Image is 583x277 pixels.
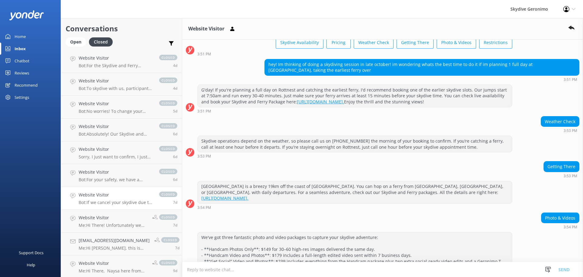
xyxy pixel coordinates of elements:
[79,55,153,61] h4: Website Visitor
[79,146,153,153] h4: Website Visitor
[159,100,177,106] span: closed
[173,223,177,228] span: Sep 28 2025 03:05pm (UTC +08:00) Australia/Perth
[61,119,182,141] a: Website VisitorBot:Absolutely! Our Skydive and Ferry Packages include a same-day return ferry tic...
[437,36,476,49] button: Photo & Videos
[79,154,153,160] p: Sorry, I just want to confirm, I just made a booking for [DATE] and received an email ‘pending or...
[161,237,179,243] span: closed
[79,268,148,274] p: Me: Hi There, Naysa here from [GEOGRAPHIC_DATA] reservations, Yes, you are able to participate in...
[173,109,177,114] span: Sep 30 2025 02:29pm (UTC +08:00) Australia/Perth
[61,73,182,96] a: Website VisitorBot:To skydive with us, participants need to be at least [DEMOGRAPHIC_DATA]. Since...
[159,78,177,83] span: closed
[197,52,211,56] strong: 3:51 PM
[79,223,148,228] p: Me: Hi There! Unfortunately we don't have any active promo's going at the moment.
[79,260,148,267] h4: Website Visitor
[197,109,211,113] strong: 3:51 PM
[159,55,177,60] span: closed
[198,181,512,203] div: [GEOGRAPHIC_DATA] is a breezy 19km off the coast of [GEOGRAPHIC_DATA]. You can hop on a ferry fro...
[159,260,177,265] span: closed
[79,131,153,137] p: Bot: Absolutely! Our Skydive and Ferry Packages include a same-day return ferry ticket in the pri...
[61,141,182,164] a: Website VisitorSorry, I just want to confirm, I just made a booking for [DATE] and received an em...
[27,259,35,271] div: Help
[354,36,394,49] button: Weather Check
[173,154,177,159] span: Sep 29 2025 05:40pm (UTC +08:00) Australia/Perth
[79,109,153,114] p: Bot: No worries! To change your booking, just give us a call at [PHONE_NUMBER] or email [EMAIL_AD...
[79,78,153,84] h4: Website Visitor
[197,154,512,158] div: Oct 04 2025 03:53pm (UTC +08:00) Australia/Perth
[544,174,579,178] div: Oct 04 2025 03:53pm (UTC +08:00) Australia/Perth
[15,30,26,43] div: Home
[79,100,153,107] h4: Website Visitor
[15,43,26,55] div: Inbox
[188,25,224,33] h3: Website Visitor
[61,164,182,187] a: Website VisitorBot:For your safety, we have a weight limit of 95kgs for all tandem skydiving pass...
[175,245,179,251] span: Sep 28 2025 12:07pm (UTC +08:00) Australia/Perth
[173,268,177,273] span: Sep 26 2025 03:10pm (UTC +08:00) Australia/Perth
[79,214,148,221] h4: Website Visitor
[265,59,579,75] div: hey! Im thinking of doing a skydiving session in late october! im wondering whats the best time t...
[541,213,579,223] div: Photo & Videos
[79,237,150,244] h4: [EMAIL_ADDRESS][DOMAIN_NAME]
[79,86,153,91] p: Bot: To skydive with us, participants need to be at least [DEMOGRAPHIC_DATA]. Since your grandson...
[173,177,177,182] span: Sep 29 2025 03:06pm (UTC +08:00) Australia/Perth
[198,85,512,107] div: G'day! If you're planning a full day on Rottnest and catching the earliest ferry, I'd recommend b...
[198,136,512,152] div: Skydive operations depend on the weather, so please call us on [PHONE_NUMBER] the morning of your...
[15,55,29,67] div: Chatbot
[79,177,153,182] p: Bot: For your safety, we have a weight limit of 95kgs for all tandem skydiving passengers. In som...
[173,131,177,137] span: Sep 29 2025 08:51pm (UTC +08:00) Australia/Perth
[197,109,512,113] div: Oct 04 2025 03:51pm (UTC +08:00) Australia/Perth
[66,37,86,47] div: Open
[61,50,182,73] a: Website VisitorBot:For the Skydive and Ferry Packages, we partner with Sealink Rottnest for depar...
[564,78,577,81] strong: 3:51 PM
[61,233,182,255] a: [EMAIL_ADDRESS][DOMAIN_NAME]Me:Hi [PERSON_NAME], this is [PERSON_NAME] from the Skydive Geronimo ...
[159,214,177,220] span: closed
[61,210,182,233] a: Website VisitorMe:Hi There! Unfortunately we don't have any active promo's going at the moment.cl...
[541,116,579,127] div: Weather Check
[159,169,177,174] span: closed
[276,36,323,49] button: Skydive Availability
[79,200,153,205] p: Bot: If we cancel your skydive due to weather and can't reschedule, you'll receive a full refund....
[541,128,579,133] div: Oct 04 2025 03:53pm (UTC +08:00) Australia/Perth
[564,225,577,229] strong: 3:54 PM
[173,86,177,91] span: Oct 01 2025 10:24pm (UTC +08:00) Australia/Perth
[15,67,29,79] div: Reviews
[79,169,153,175] h4: Website Visitor
[89,37,113,47] div: Closed
[79,63,153,68] p: Bot: For the Skydive and Ferry Packages, we partner with Sealink Rottnest for departures from [GE...
[544,161,579,172] div: Getting There
[564,174,577,178] strong: 3:53 PM
[9,10,44,20] img: yonder-white-logo.png
[197,154,211,158] strong: 3:53 PM
[15,79,38,91] div: Recommend
[89,38,116,45] a: Closed
[264,77,579,81] div: Oct 04 2025 03:51pm (UTC +08:00) Australia/Perth
[61,96,182,119] a: Website VisitorBot:No worries! To change your booking, just give us a call at [PHONE_NUMBER] or e...
[173,200,177,205] span: Sep 28 2025 05:09pm (UTC +08:00) Australia/Perth
[159,146,177,151] span: closed
[61,187,182,210] a: Website VisitorBot:If we cancel your skydive due to weather and can't reschedule, you'll receive ...
[564,129,577,133] strong: 3:53 PM
[79,245,150,251] p: Me: Hi [PERSON_NAME], this is [PERSON_NAME] from the Skydive Geronimo office. How can help?
[197,52,512,56] div: Oct 04 2025 03:51pm (UTC +08:00) Australia/Perth
[541,225,579,229] div: Oct 04 2025 03:54pm (UTC +08:00) Australia/Perth
[197,206,211,209] strong: 3:54 PM
[15,91,29,103] div: Settings
[297,99,344,105] a: [URL][DOMAIN_NAME].
[19,247,43,259] div: Support Docs
[66,23,177,34] h2: Conversations
[326,36,351,49] button: Pricing
[79,192,153,198] h4: Website Visitor
[159,123,177,129] span: closed
[201,195,248,201] a: [URL][DOMAIN_NAME].
[66,38,89,45] a: Open
[159,192,177,197] span: closed
[173,63,177,68] span: Oct 02 2025 06:36am (UTC +08:00) Australia/Perth
[79,123,153,130] h4: Website Visitor
[479,36,512,49] button: Restrictions
[197,205,512,209] div: Oct 04 2025 03:54pm (UTC +08:00) Australia/Perth
[397,36,434,49] button: Getting There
